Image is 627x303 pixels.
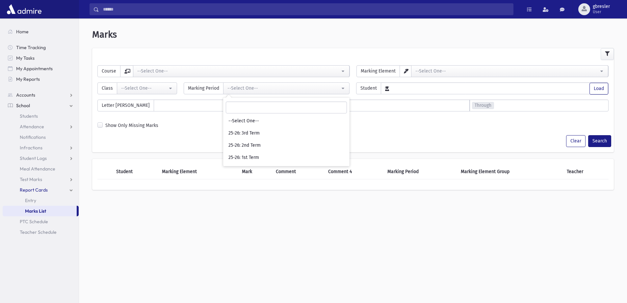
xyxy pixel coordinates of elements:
[411,65,609,77] button: --Select One--
[16,66,53,72] span: My Appointments
[563,164,609,179] th: Teacher
[137,68,340,75] div: --Select One--
[16,55,35,61] span: My Tasks
[97,100,154,111] span: Letter [PERSON_NAME]
[16,76,40,82] span: My Reports
[16,45,46,50] span: Time Tracking
[20,155,47,161] span: Student Logs
[20,187,48,193] span: Report Cards
[3,164,79,174] a: Meal Attendance
[112,164,158,179] th: Student
[99,3,513,15] input: Search
[415,68,599,75] div: --Select One--
[92,29,117,40] span: Marks
[158,164,238,179] th: Marking Element
[20,134,46,140] span: Notifications
[383,164,457,179] th: Marking Period
[3,195,79,206] a: Entry
[3,132,79,142] a: Notifications
[356,82,381,94] span: Student
[566,135,586,147] button: Clear
[16,92,35,98] span: Accounts
[272,164,324,179] th: Comment
[105,122,158,129] label: Show Only Missing Marks
[3,74,79,84] a: My Reports
[228,142,261,149] span: 25-26: 2nd Term
[117,82,177,94] button: --Select One--
[3,90,79,100] a: Accounts
[3,227,79,237] a: Teacher Schedule
[593,4,610,9] span: gbresler
[227,85,340,92] div: --Select One--
[226,102,347,113] input: Search
[20,229,57,235] span: Teacher Schedule
[3,216,79,227] a: PTC Schedule
[133,65,350,77] button: --Select One--
[97,82,117,94] span: Class
[228,154,259,161] span: 25-26: 1st Term
[3,121,79,132] a: Attendance
[184,82,223,94] span: Marking Period
[97,65,120,77] span: Course
[3,206,77,216] a: Marks List
[25,208,46,214] span: Marks List
[20,124,44,130] span: Attendance
[3,63,79,74] a: My Appointments
[3,111,79,121] a: Students
[25,197,36,203] span: Entry
[238,164,272,179] th: Mark
[3,100,79,111] a: School
[16,29,29,35] span: Home
[228,130,260,136] span: 25-26: 3rd Term
[16,103,30,108] span: School
[324,164,383,179] th: Comment 4
[356,65,400,77] span: Marking Element
[20,145,42,151] span: Infractions
[588,135,611,147] button: Search
[3,153,79,164] a: Student Logs
[3,42,79,53] a: Time Tracking
[3,142,79,153] a: Infractions
[121,85,168,92] div: --Select One--
[5,3,43,16] img: AdmirePro
[472,102,494,109] span: Through
[228,118,259,124] span: --Select One--
[3,185,79,195] a: Report Cards
[457,164,563,179] th: Marking Element Group
[3,174,79,185] a: Test Marks
[20,166,55,172] span: Meal Attendance
[593,9,610,15] span: User
[20,113,38,119] span: Students
[3,53,79,63] a: My Tasks
[589,83,608,95] button: Load
[3,26,79,37] a: Home
[223,82,350,94] button: --Select One--
[20,176,42,182] span: Test Marks
[20,219,48,225] span: PTC Schedule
